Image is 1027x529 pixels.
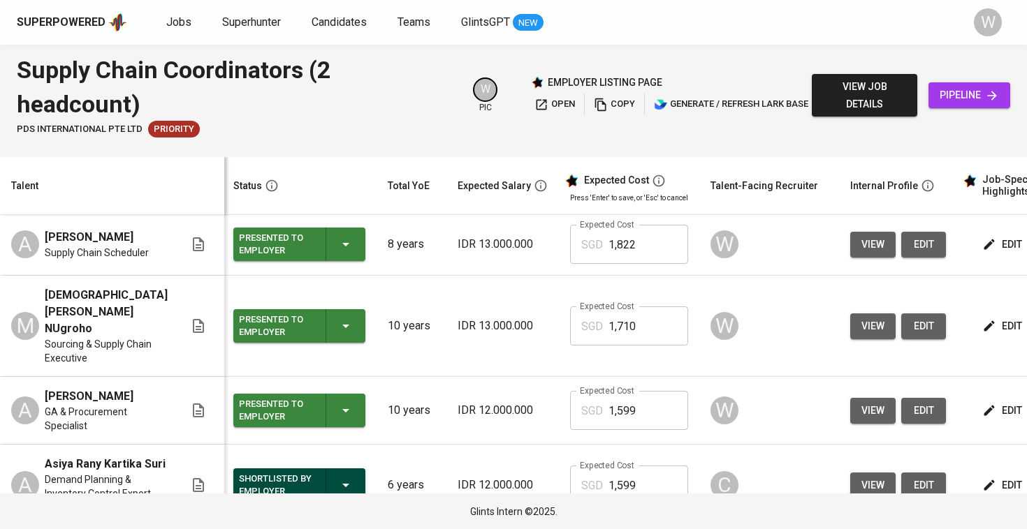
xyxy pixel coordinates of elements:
[239,470,314,500] div: Shortlisted by Employer
[148,123,200,136] span: Priority
[166,14,194,31] a: Jobs
[45,229,133,246] span: [PERSON_NAME]
[594,96,635,112] span: copy
[654,98,668,112] img: lark
[461,14,544,31] a: GlintsGPT NEW
[711,177,818,195] div: Talent-Facing Recruiter
[812,74,917,117] button: view job details
[148,121,200,137] div: New Job received from Demand Team
[590,94,639,115] button: copy
[17,53,456,121] div: Supply Chain Coordinators (2 headcount)
[239,311,314,341] div: Presented to Employer
[473,77,497,102] div: W
[17,123,143,136] span: PDS International Pte Ltd
[388,318,435,334] p: 10 years
[473,77,497,114] div: pic
[928,82,1010,108] a: pipeline
[166,15,191,29] span: Jobs
[458,177,531,195] div: Expected Salary
[711,471,738,499] div: C
[233,394,365,427] button: Presented to Employer
[233,468,365,502] button: Shortlisted by Employer
[108,12,127,33] img: app logo
[17,12,127,33] a: Superpoweredapp logo
[861,402,884,419] span: view
[11,230,39,258] div: A
[531,76,544,89] img: Glints Star
[11,471,39,499] div: A
[458,236,548,253] p: IDR 13.000.000
[233,228,365,261] button: Presented to Employer
[861,236,884,253] span: view
[985,477,1022,494] span: edit
[565,174,578,188] img: glints_star.svg
[312,14,370,31] a: Candidates
[985,236,1022,253] span: edit
[850,177,918,195] div: Internal Profile
[912,318,935,335] span: edit
[861,318,884,335] span: view
[45,287,168,337] span: [DEMOGRAPHIC_DATA][PERSON_NAME] NUgroho
[534,96,575,112] span: open
[912,402,935,419] span: edit
[222,15,281,29] span: Superhunter
[711,230,738,258] div: W
[548,75,662,89] p: employer listing page
[11,396,39,424] div: A
[388,177,430,195] div: Total YoE
[458,402,548,419] p: IDR 12.000.000
[850,313,896,339] button: view
[581,318,603,335] p: SGD
[901,472,946,498] button: edit
[901,398,946,424] button: edit
[45,246,149,260] span: Supply Chain Scheduler
[17,15,105,31] div: Superpowered
[45,388,133,405] span: [PERSON_NAME]
[45,337,168,365] span: Sourcing & Supply Chain Executive
[940,87,999,104] span: pipeline
[912,236,935,253] span: edit
[11,177,38,195] div: Talent
[650,94,812,115] button: lark generate / refresh lark base
[711,396,738,424] div: W
[711,312,738,340] div: W
[584,174,649,187] div: Expected Cost
[398,14,433,31] a: Teams
[239,229,314,260] div: Presented to Employer
[531,94,578,115] button: open
[963,174,977,188] img: glints_star.svg
[985,318,1022,335] span: edit
[461,15,510,29] span: GlintsGPT
[901,313,946,339] button: edit
[45,472,168,514] span: Demand Planning & Inventory Control Export Supervisor
[233,177,262,195] div: Status
[654,96,808,112] span: generate / refresh lark base
[239,395,314,426] div: Presented to Employer
[985,402,1022,419] span: edit
[312,15,367,29] span: Candidates
[570,193,688,203] p: Press 'Enter' to save, or 'Esc' to cancel
[581,477,603,494] p: SGD
[398,15,430,29] span: Teams
[222,14,284,31] a: Superhunter
[388,236,435,253] p: 8 years
[861,477,884,494] span: view
[850,472,896,498] button: view
[901,232,946,258] button: edit
[581,237,603,253] p: SGD
[823,78,906,112] span: view job details
[458,318,548,334] p: IDR 13.000.000
[45,405,168,433] span: GA & Procurement Specialist
[974,8,1002,36] div: W
[513,16,544,30] span: NEW
[581,403,603,419] p: SGD
[912,477,935,494] span: edit
[45,456,166,472] span: Asiya Rany Kartika Suri
[11,312,39,340] div: M
[233,309,365,343] button: Presented to Employer
[388,477,435,493] p: 6 years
